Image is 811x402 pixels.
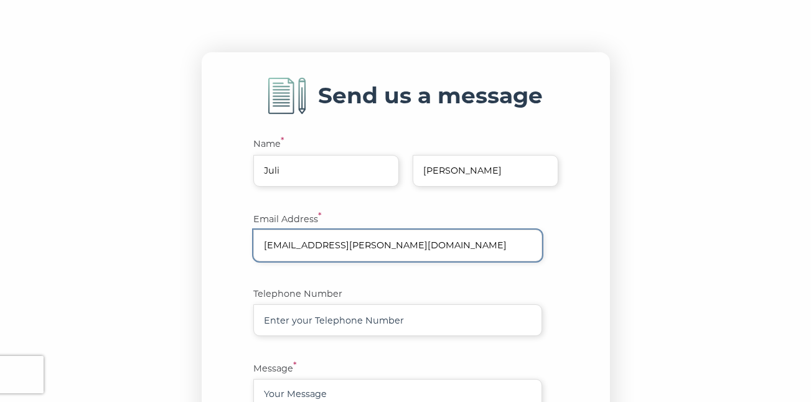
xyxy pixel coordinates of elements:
[253,212,347,227] label: Email Address
[318,82,543,110] h3: Send us a message
[253,287,347,301] label: Telephone Number
[253,137,347,151] label: Name
[253,230,542,261] input: Enter your Email Address
[413,155,558,187] input: Last Name
[253,362,347,376] label: Message
[268,77,306,115] img: form-write-icon.png
[253,155,399,187] input: First Name
[253,304,542,336] input: Enter your Telephone Number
